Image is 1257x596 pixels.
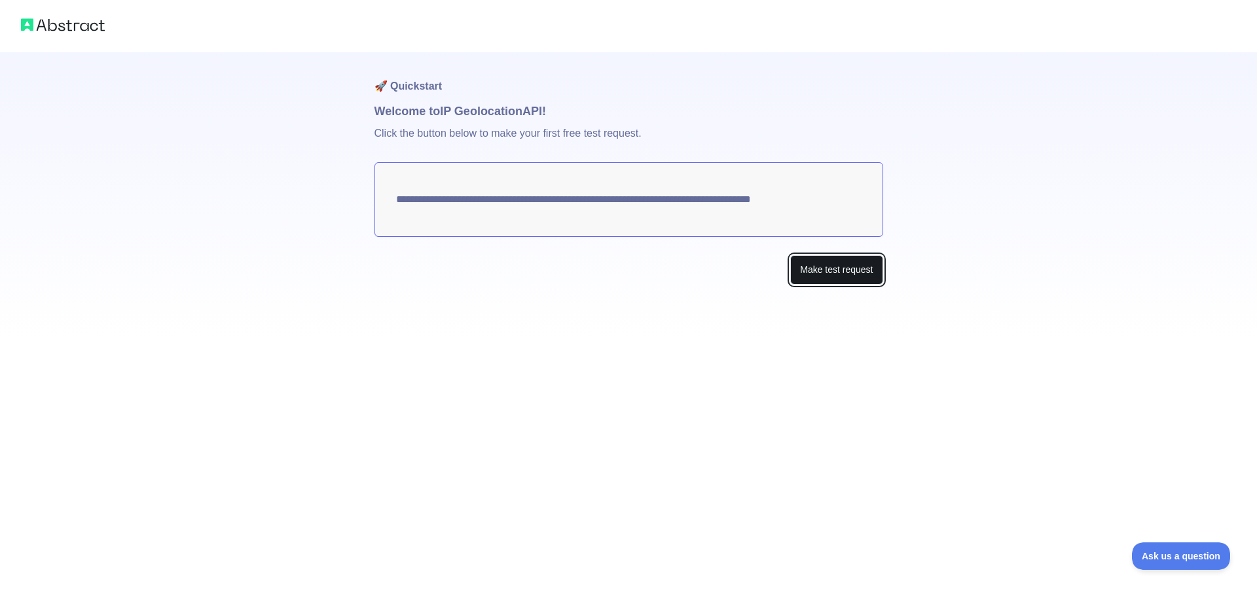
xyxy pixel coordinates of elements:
[790,255,883,285] button: Make test request
[374,120,883,162] p: Click the button below to make your first free test request.
[21,16,105,34] img: Abstract logo
[1132,542,1231,570] iframe: Toggle Customer Support
[374,102,883,120] h1: Welcome to IP Geolocation API!
[374,52,883,102] h1: 🚀 Quickstart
